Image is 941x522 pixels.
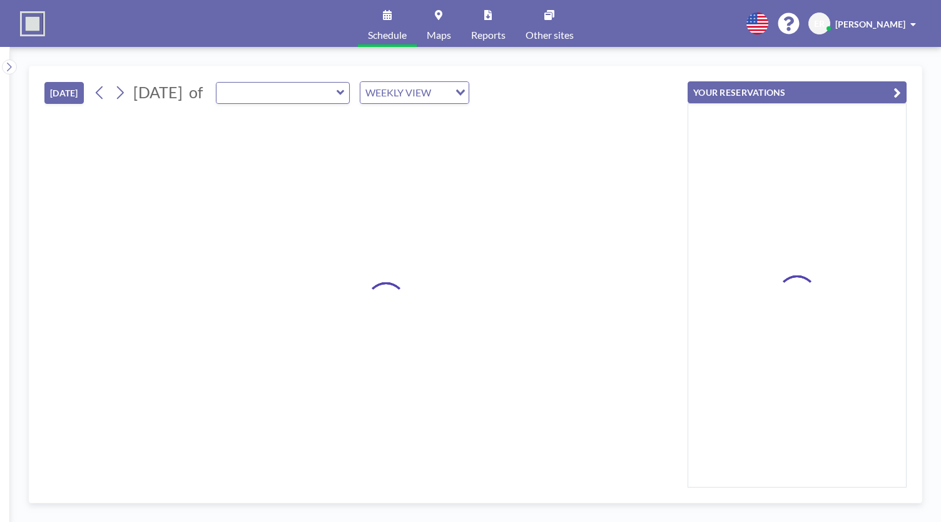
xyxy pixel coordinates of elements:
span: Reports [471,30,506,40]
span: [PERSON_NAME] [835,19,905,29]
img: organization-logo [20,11,45,36]
span: WEEKLY VIEW [363,84,434,101]
span: ER [814,18,825,29]
span: Maps [427,30,451,40]
span: of [189,83,203,102]
span: Schedule [368,30,407,40]
button: YOUR RESERVATIONS [688,81,907,103]
button: [DATE] [44,82,84,104]
span: [DATE] [133,83,183,101]
span: Other sites [526,30,574,40]
input: Search for option [435,84,448,101]
div: Search for option [360,82,469,103]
